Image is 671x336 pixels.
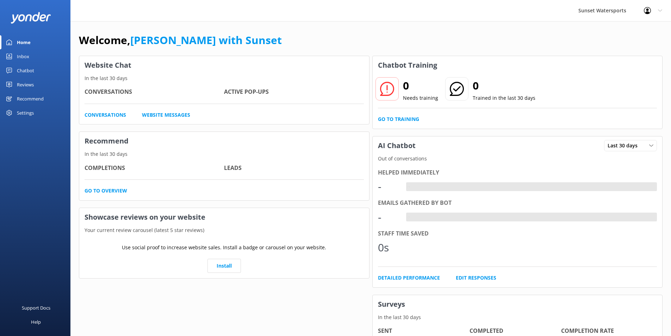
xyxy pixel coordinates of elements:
[17,49,29,63] div: Inbox
[373,136,421,155] h3: AI Chatbot
[22,301,50,315] div: Support Docs
[473,94,535,102] p: Trained in the last 30 days
[207,259,241,273] a: Install
[403,94,438,102] p: Needs training
[122,244,326,251] p: Use social proof to increase website sales. Install a badge or carousel on your website.
[79,208,369,226] h3: Showcase reviews on your website
[85,187,127,195] a: Go to overview
[130,33,282,47] a: [PERSON_NAME] with Sunset
[406,182,411,191] div: -
[79,32,282,49] h1: Welcome,
[378,178,399,195] div: -
[378,198,657,208] div: Emails gathered by bot
[470,326,561,336] h4: Completed
[224,87,364,97] h4: Active Pop-ups
[378,229,657,238] div: Staff time saved
[406,213,411,222] div: -
[378,115,419,123] a: Go to Training
[17,106,34,120] div: Settings
[79,56,369,74] h3: Website Chat
[378,239,399,256] div: 0s
[403,77,438,94] h2: 0
[85,111,126,119] a: Conversations
[17,63,34,78] div: Chatbot
[378,209,399,226] div: -
[378,274,440,282] a: Detailed Performance
[378,326,470,336] h4: Sent
[473,77,535,94] h2: 0
[79,150,369,158] p: In the last 30 days
[373,155,663,163] p: Out of conversations
[373,56,442,74] h3: Chatbot Training
[79,132,369,150] h3: Recommend
[85,164,224,173] h4: Completions
[373,313,663,321] p: In the last 30 days
[608,142,642,149] span: Last 30 days
[224,164,364,173] h4: Leads
[17,92,44,106] div: Recommend
[31,315,41,329] div: Help
[456,274,496,282] a: Edit Responses
[17,78,34,92] div: Reviews
[142,111,190,119] a: Website Messages
[79,226,369,234] p: Your current review carousel (latest 5 star reviews)
[79,74,369,82] p: In the last 30 days
[85,87,224,97] h4: Conversations
[378,168,657,177] div: Helped immediately
[11,12,51,24] img: yonder-white-logo.png
[561,326,653,336] h4: Completion Rate
[373,295,663,313] h3: Surveys
[17,35,31,49] div: Home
